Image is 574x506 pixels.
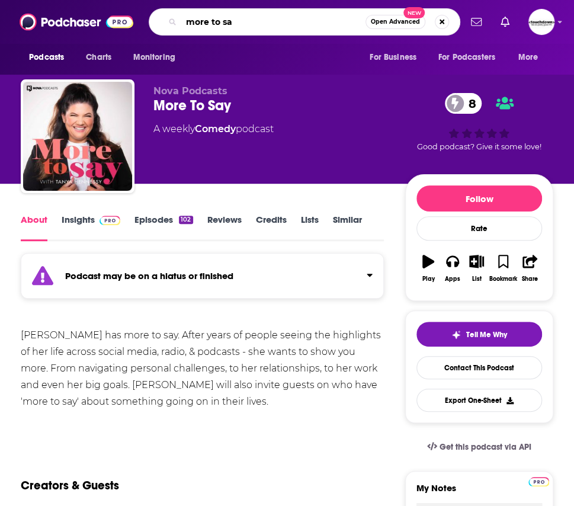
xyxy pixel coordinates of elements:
img: Podchaser Pro [100,216,120,225]
div: Share [522,276,538,283]
div: Play [422,276,435,283]
span: Tell Me Why [466,330,506,340]
span: Logged in as jvervelde [528,9,554,35]
span: 8 [457,93,482,114]
a: Show notifications dropdown [466,12,486,32]
button: Share [518,247,542,290]
a: Comedy [195,123,236,134]
span: Podcasts [29,49,64,66]
h2: Creators & Guests [21,478,119,493]
button: Bookmark [489,247,518,290]
span: Nova Podcasts [153,85,227,97]
span: Charts [86,49,111,66]
div: [PERSON_NAME] has more to say. After years of people seeing the highlights of her life across soc... [21,327,384,410]
a: Contact This Podcast [416,356,542,379]
a: Get this podcast via API [418,433,541,462]
div: Search podcasts, credits, & more... [149,8,460,36]
section: Click to expand status details [21,260,384,299]
input: Search podcasts, credits, & more... [181,12,365,31]
button: Open AdvancedNew [365,15,425,29]
button: Show profile menu [528,9,554,35]
div: List [472,276,482,283]
a: Similar [333,214,362,241]
strong: Podcast may be on a hiatus or finished [65,270,233,281]
span: More [518,49,538,66]
div: Apps [445,276,460,283]
button: open menu [124,46,190,69]
a: InsightsPodchaser Pro [62,214,120,241]
a: Pro website [528,475,549,486]
button: Play [416,247,441,290]
button: Apps [441,247,465,290]
div: Rate [416,216,542,241]
img: More To Say [23,82,132,191]
img: User Profile [528,9,554,35]
span: Good podcast? Give it some love! [417,142,541,151]
button: tell me why sparkleTell Me Why [416,322,542,347]
span: Monitoring [133,49,175,66]
button: open menu [431,46,512,69]
label: My Notes [416,482,542,503]
span: New [403,7,425,18]
a: Credits [256,214,287,241]
a: Episodes102 [134,214,193,241]
div: 8Good podcast? Give it some love! [405,85,553,159]
div: Bookmark [489,276,517,283]
div: A weekly podcast [153,122,274,136]
a: Lists [301,214,319,241]
a: Charts [78,46,118,69]
div: 102 [179,216,193,224]
button: open menu [361,46,431,69]
span: Get this podcast via API [440,442,531,452]
span: Open Advanced [371,19,420,25]
button: open menu [21,46,79,69]
img: tell me why sparkle [451,330,461,340]
button: Follow [416,185,542,212]
button: List [464,247,489,290]
span: For Business [370,49,416,66]
a: About [21,214,47,241]
a: Show notifications dropdown [496,12,514,32]
a: 8 [445,93,482,114]
img: Podchaser Pro [528,477,549,486]
button: open menu [510,46,553,69]
button: Export One-Sheet [416,389,542,412]
a: Reviews [207,214,242,241]
img: Podchaser - Follow, Share and Rate Podcasts [20,11,133,33]
span: For Podcasters [438,49,495,66]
